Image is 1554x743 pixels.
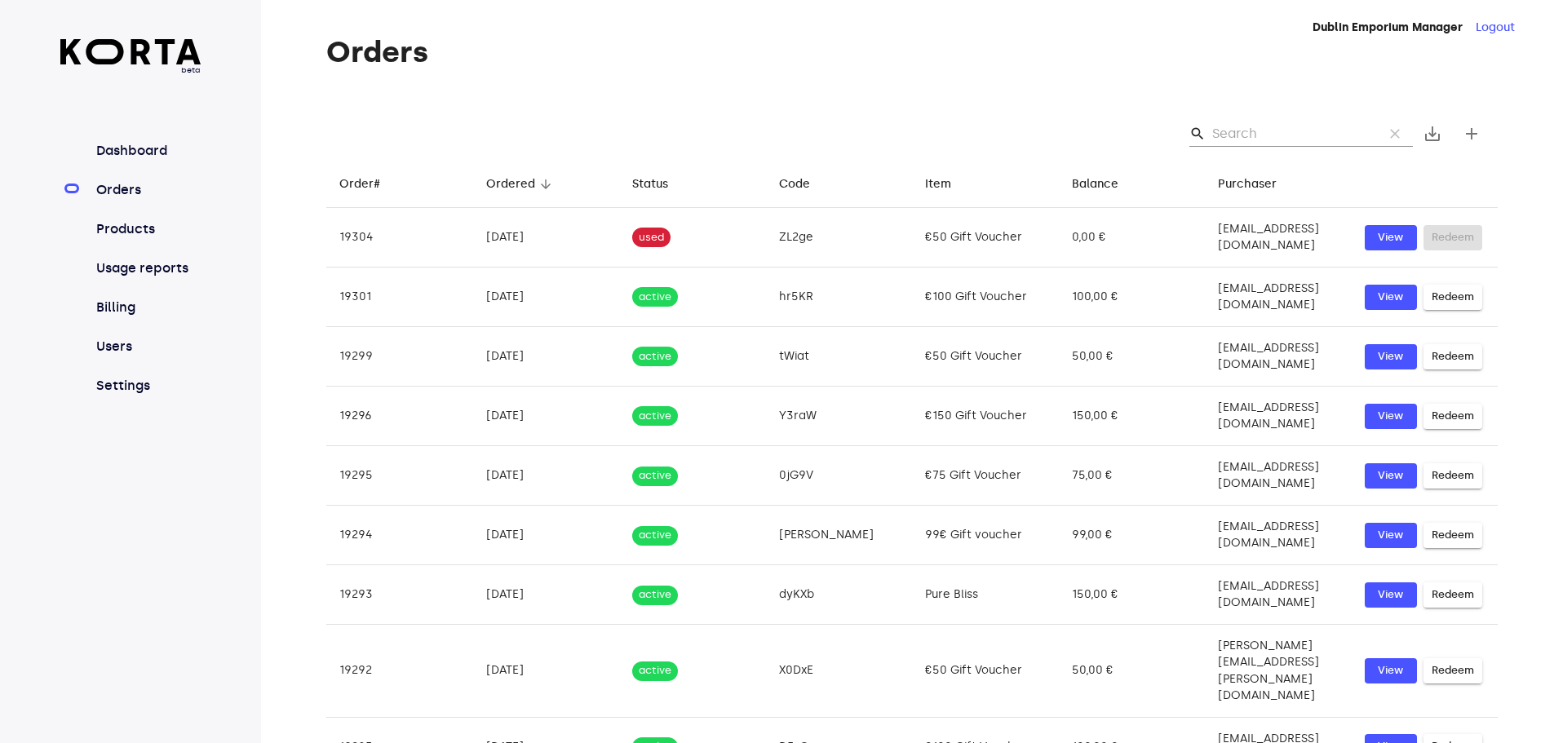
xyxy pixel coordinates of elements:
[632,468,678,484] span: active
[1205,387,1352,446] td: [EMAIL_ADDRESS][DOMAIN_NAME]
[339,175,401,194] span: Order#
[632,290,678,305] span: active
[632,175,668,194] div: Status
[632,230,671,245] span: used
[1313,20,1463,34] strong: Dublin Emporium Manager
[486,175,535,194] div: Ordered
[1423,523,1482,548] button: Redeem
[326,36,1498,69] h1: Orders
[1432,467,1474,485] span: Redeem
[1365,658,1417,683] button: View
[1365,225,1417,250] button: View
[473,625,620,717] td: [DATE]
[1373,407,1409,426] span: View
[632,528,678,543] span: active
[1072,175,1118,194] div: Balance
[1413,114,1452,153] button: Export
[93,337,201,356] a: Users
[60,39,201,76] a: beta
[339,175,380,194] div: Order#
[912,565,1059,625] td: Pure Bliss
[1059,446,1206,506] td: 75,00 €
[632,349,678,365] span: active
[1432,661,1474,680] span: Redeem
[473,565,620,625] td: [DATE]
[1205,625,1352,717] td: [PERSON_NAME][EMAIL_ADDRESS][PERSON_NAME][DOMAIN_NAME]
[912,327,1059,387] td: €50 Gift Voucher
[779,175,831,194] span: Code
[93,298,201,317] a: Billing
[1423,463,1482,489] button: Redeem
[326,268,473,327] td: 19301
[766,446,913,506] td: 0jG9V
[632,175,689,194] span: Status
[1476,20,1515,36] button: Logout
[912,446,1059,506] td: €75 Gift Voucher
[1452,114,1491,153] button: Create new gift card
[1373,467,1409,485] span: View
[766,208,913,268] td: ZL2ge
[1059,565,1206,625] td: 150,00 €
[912,208,1059,268] td: €50 Gift Voucher
[473,446,620,506] td: [DATE]
[326,625,473,717] td: 19292
[1212,121,1370,147] input: Search
[1432,586,1474,604] span: Redeem
[486,175,556,194] span: Ordered
[1373,228,1409,247] span: View
[60,64,201,76] span: beta
[93,141,201,161] a: Dashboard
[1059,625,1206,717] td: 50,00 €
[1189,126,1206,142] span: search
[912,625,1059,717] td: €50 Gift Voucher
[473,506,620,565] td: [DATE]
[632,587,678,603] span: active
[632,409,678,424] span: active
[1373,288,1409,307] span: View
[912,268,1059,327] td: €100 Gift Voucher
[1423,344,1482,369] button: Redeem
[766,625,913,717] td: X0DxE
[1373,347,1409,366] span: View
[1205,446,1352,506] td: [EMAIL_ADDRESS][DOMAIN_NAME]
[326,506,473,565] td: 19294
[912,387,1059,446] td: €150 Gift Voucher
[1423,124,1442,144] span: save_alt
[1365,344,1417,369] button: View
[1365,404,1417,429] button: View
[1218,175,1277,194] div: Purchaser
[326,208,473,268] td: 19304
[93,180,201,200] a: Orders
[1218,175,1298,194] span: Purchaser
[538,177,553,192] span: arrow_downward
[1205,327,1352,387] td: [EMAIL_ADDRESS][DOMAIN_NAME]
[93,259,201,278] a: Usage reports
[766,327,913,387] td: tWiat
[1059,208,1206,268] td: 0,00 €
[326,565,473,625] td: 19293
[93,376,201,396] a: Settings
[1423,285,1482,310] button: Redeem
[1432,407,1474,426] span: Redeem
[1059,268,1206,327] td: 100,00 €
[1365,582,1417,608] button: View
[1365,523,1417,548] button: View
[1059,387,1206,446] td: 150,00 €
[912,506,1059,565] td: 99€ Gift voucher
[473,208,620,268] td: [DATE]
[473,327,620,387] td: [DATE]
[1365,463,1417,489] button: View
[1432,288,1474,307] span: Redeem
[326,446,473,506] td: 19295
[1205,208,1352,268] td: [EMAIL_ADDRESS][DOMAIN_NAME]
[473,268,620,327] td: [DATE]
[1365,285,1417,310] button: View
[1072,175,1140,194] span: Balance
